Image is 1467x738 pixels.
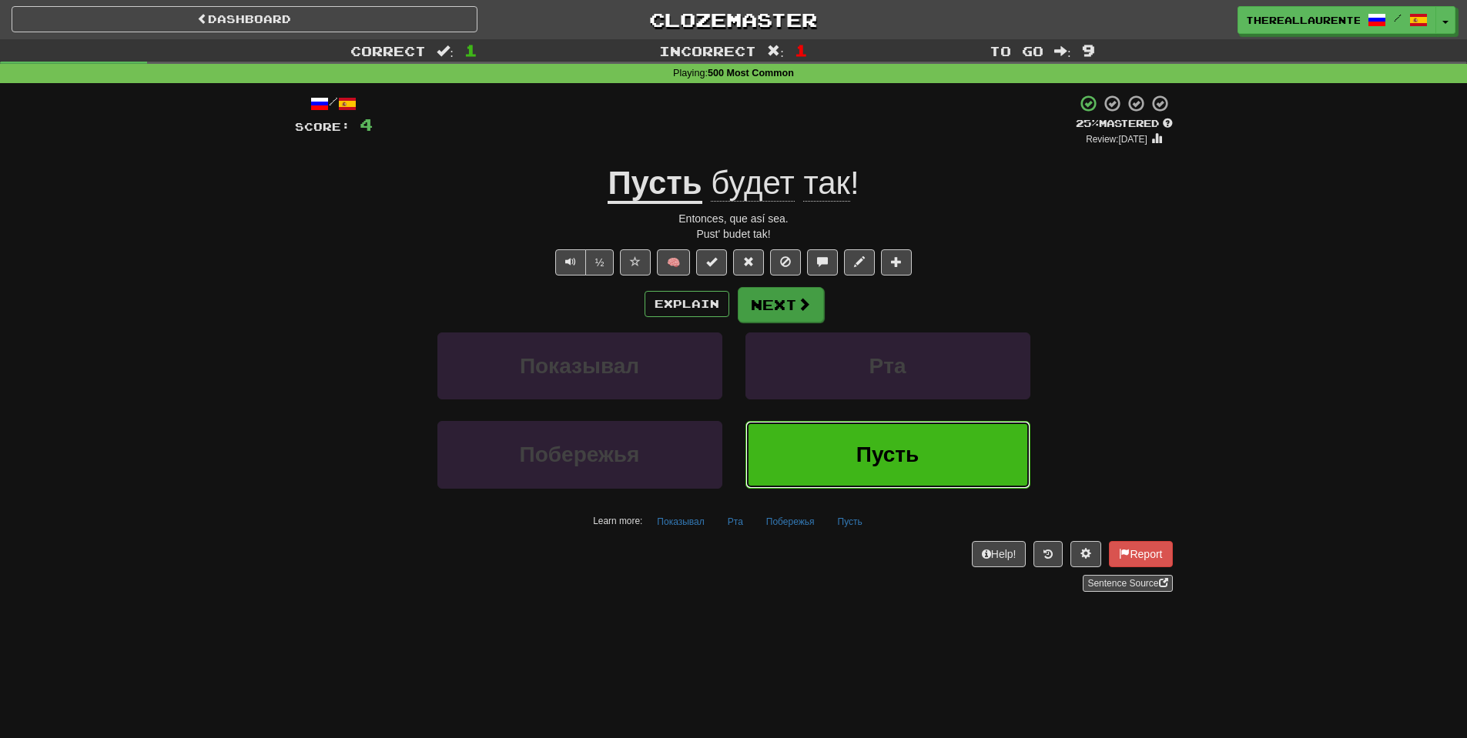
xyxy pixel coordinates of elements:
[1109,541,1172,567] button: Report
[770,249,801,275] button: Ignore sentence (alt+i)
[803,165,850,202] span: так
[501,6,966,33] a: Clozemaster
[972,541,1027,567] button: Help!
[1082,41,1095,59] span: 9
[767,45,784,58] span: :
[295,211,1173,226] div: Entonces, que así sea.
[464,41,477,59] span: 1
[350,43,426,58] span: Correct
[1076,117,1099,129] span: 25 %
[659,43,756,58] span: Incorrect
[696,249,727,275] button: Set this sentence to 100% Mastered (alt+m)
[1238,6,1436,34] a: thereallaurente /
[733,249,764,275] button: Reset to 0% Mastered (alt+r)
[758,510,823,533] button: Побережья
[360,115,373,134] span: 4
[437,332,722,399] button: Показывал
[295,94,373,113] div: /
[1394,12,1402,23] span: /
[555,249,586,275] button: Play sentence audio (ctl+space)
[1083,575,1172,592] a: Sentence Source
[1086,134,1147,145] small: Review: [DATE]
[620,249,651,275] button: Favorite sentence (alt+f)
[1246,13,1360,27] span: thereallaurente
[1033,541,1063,567] button: Round history (alt+y)
[795,41,808,59] span: 1
[719,510,752,533] button: Рта
[520,354,639,378] span: Показывал
[520,442,640,466] span: Побережья
[1076,117,1173,131] div: Mastered
[702,165,859,202] span: !
[990,43,1043,58] span: To go
[807,249,838,275] button: Discuss sentence (alt+u)
[1054,45,1071,58] span: :
[869,354,906,378] span: Рта
[657,249,690,275] button: 🧠
[295,120,350,133] span: Score:
[437,421,722,488] button: Побережья
[745,332,1030,399] button: Рта
[711,165,794,202] span: будет
[738,287,824,322] button: Next
[745,421,1030,488] button: Пусть
[881,249,912,275] button: Add to collection (alt+a)
[648,510,712,533] button: Показывал
[552,249,615,275] div: Text-to-speech controls
[829,510,871,533] button: Пусть
[437,45,454,58] span: :
[585,249,615,275] button: ½
[608,165,702,204] u: Пусть
[708,68,794,78] strong: 500 Most Common
[295,226,1173,242] div: Pust' budet tak!
[844,249,875,275] button: Edit sentence (alt+d)
[645,291,729,317] button: Explain
[593,516,642,526] small: Learn more:
[12,6,477,32] a: Dashboard
[856,442,919,466] span: Пусть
